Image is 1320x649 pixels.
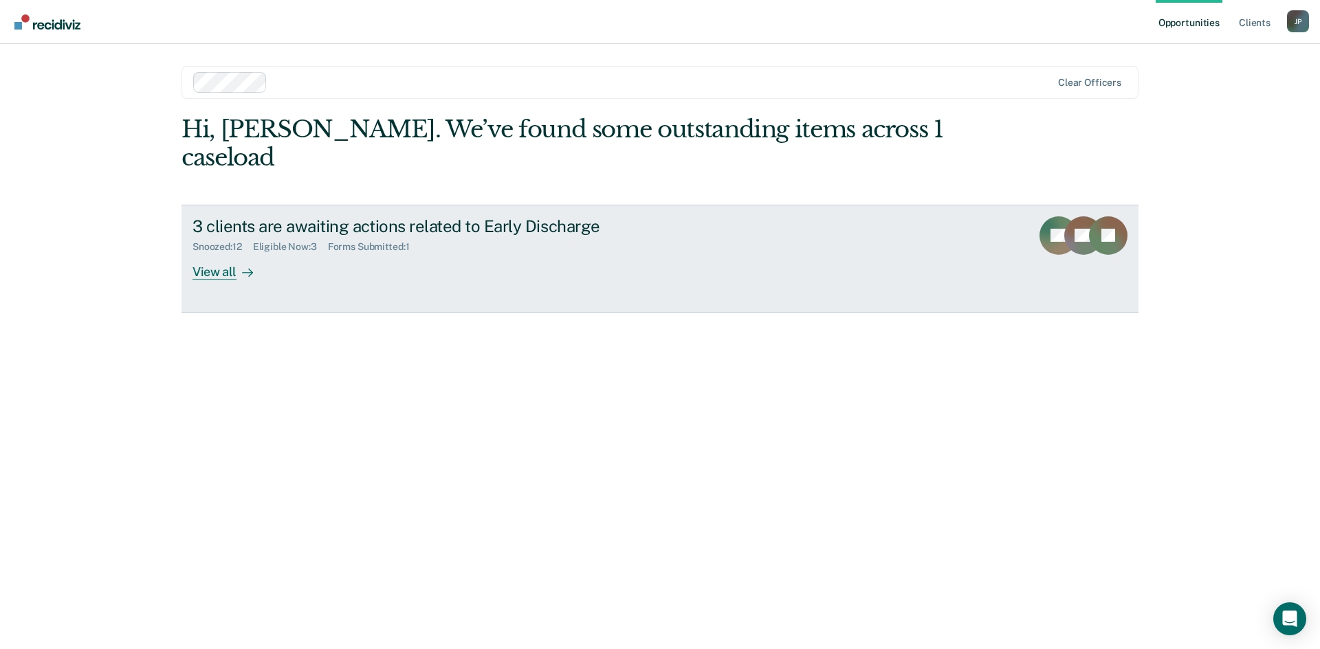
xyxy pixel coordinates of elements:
button: Profile dropdown button [1287,10,1309,32]
div: Eligible Now : 3 [253,241,328,253]
div: Hi, [PERSON_NAME]. We’ve found some outstanding items across 1 caseload [181,115,947,172]
div: Open Intercom Messenger [1273,602,1306,635]
div: Snoozed : 12 [192,241,253,253]
div: Forms Submitted : 1 [328,241,421,253]
div: J P [1287,10,1309,32]
div: View all [192,253,269,280]
img: Recidiviz [14,14,80,30]
div: 3 clients are awaiting actions related to Early Discharge [192,216,675,236]
a: 3 clients are awaiting actions related to Early DischargeSnoozed:12Eligible Now:3Forms Submitted:... [181,205,1138,313]
div: Clear officers [1058,77,1121,89]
